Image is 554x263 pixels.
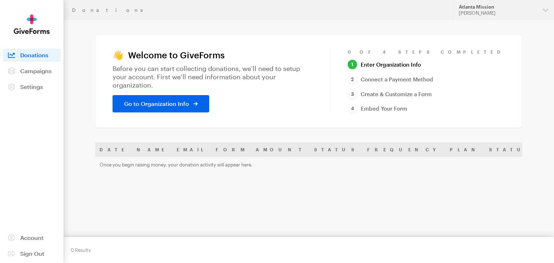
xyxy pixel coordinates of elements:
h1: 👋 Welcome to GiveForms [113,50,313,60]
a: Go to Organization Info [113,95,209,112]
a: Account [3,231,61,244]
div: Atlanta Mission [459,4,537,10]
th: Email [172,142,211,157]
span: Donations [20,52,48,58]
a: Enter Organization Info [348,60,421,70]
th: Plan Status [445,142,538,157]
span: Campaigns [20,67,52,74]
p: Before you can start collecting donations, we’ll need to setup your account. First we’ll need inf... [113,64,313,89]
th: Status [310,142,363,157]
a: Settings [3,80,61,93]
a: Connect a Payment Method [348,75,433,84]
th: Name [132,142,172,157]
th: Date [95,142,132,157]
div: 0 Results [71,244,91,256]
a: Donations [3,49,61,62]
a: Campaigns [3,64,61,77]
a: Create & Customize a Form [348,89,432,99]
a: Embed Your Form [348,104,407,113]
div: [PERSON_NAME] [459,10,537,16]
th: Form [211,142,251,157]
span: Go to Organization Info [124,99,189,108]
span: Settings [20,83,43,90]
th: Amount [251,142,310,157]
img: GiveForms [14,14,50,34]
span: Sign Out [20,250,44,257]
span: Account [20,234,44,241]
div: 0 of 4 Steps Completed [348,49,505,55]
th: Frequency [363,142,445,157]
a: Sign Out [3,247,61,260]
